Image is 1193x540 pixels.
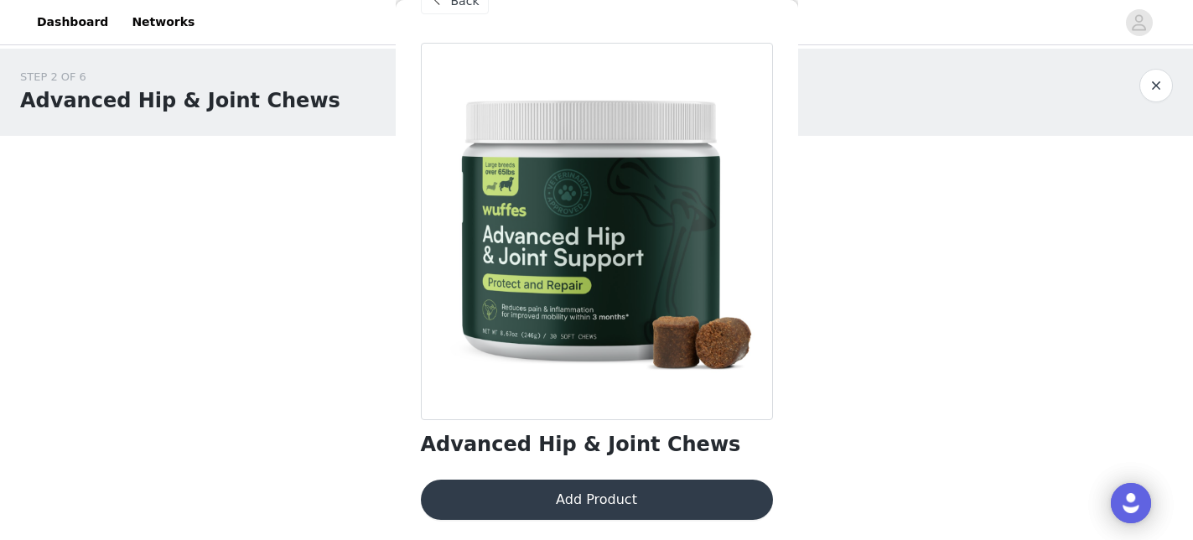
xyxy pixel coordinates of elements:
[421,480,773,520] button: Add Product
[1131,9,1147,36] div: avatar
[20,86,340,116] h1: Advanced Hip & Joint Chews
[27,3,118,41] a: Dashboard
[20,69,340,86] div: STEP 2 OF 6
[1111,483,1151,523] div: Open Intercom Messenger
[122,3,205,41] a: Networks
[421,434,741,456] h1: Advanced Hip & Joint Chews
